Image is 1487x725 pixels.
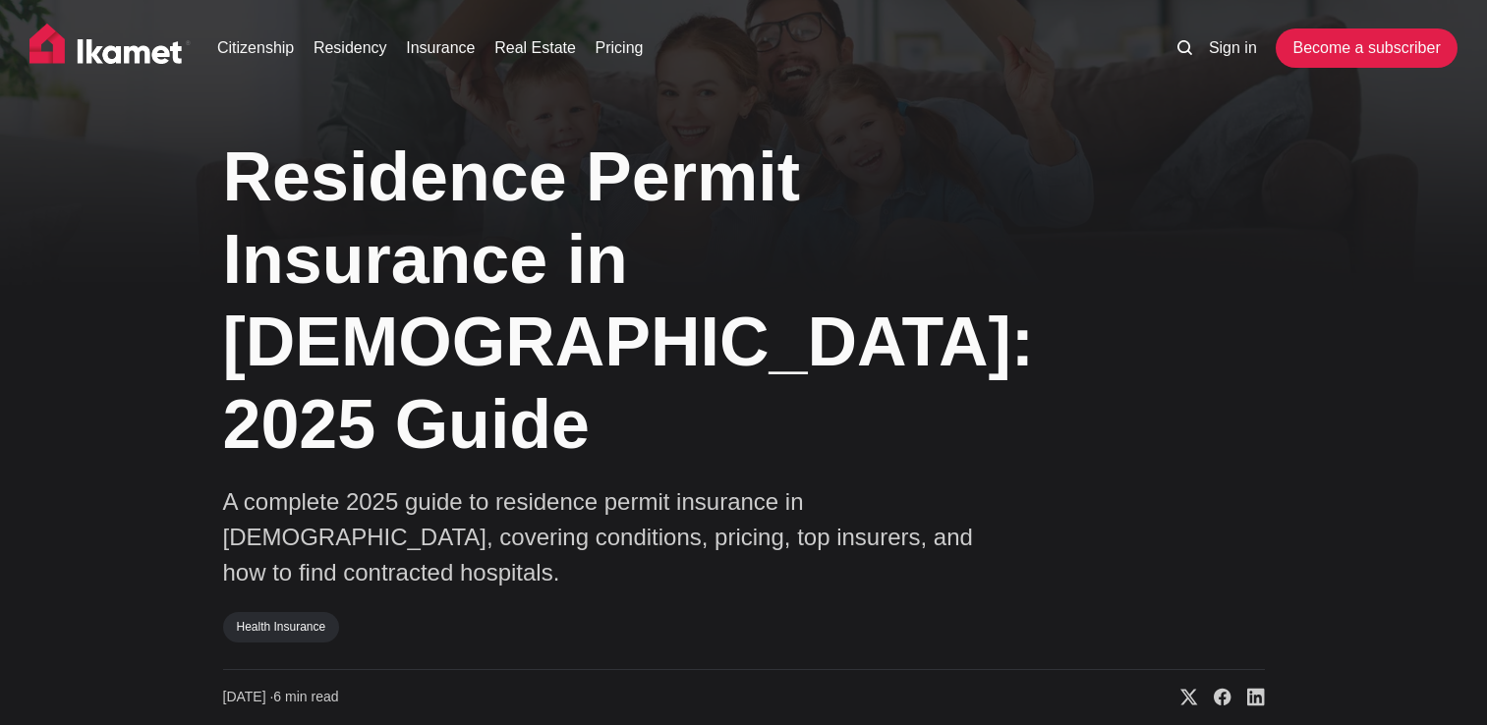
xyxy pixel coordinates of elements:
[29,24,191,73] img: Ikamet home
[223,689,274,704] span: [DATE] ∙
[314,36,387,60] a: Residency
[494,36,576,60] a: Real Estate
[406,36,475,60] a: Insurance
[223,484,1009,590] p: A complete 2025 guide to residence permit insurance in [DEMOGRAPHIC_DATA], covering conditions, p...
[217,36,294,60] a: Citizenship
[1231,688,1265,707] a: Share on Linkedin
[1276,28,1457,68] a: Become a subscriber
[1209,36,1257,60] a: Sign in
[596,36,644,60] a: Pricing
[223,688,339,707] time: 6 min read
[1198,688,1231,707] a: Share on Facebook
[1165,688,1198,707] a: Share on X
[223,612,340,641] a: Health Insurance
[223,136,1068,466] h1: Residence Permit Insurance in [DEMOGRAPHIC_DATA]: 2025 Guide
